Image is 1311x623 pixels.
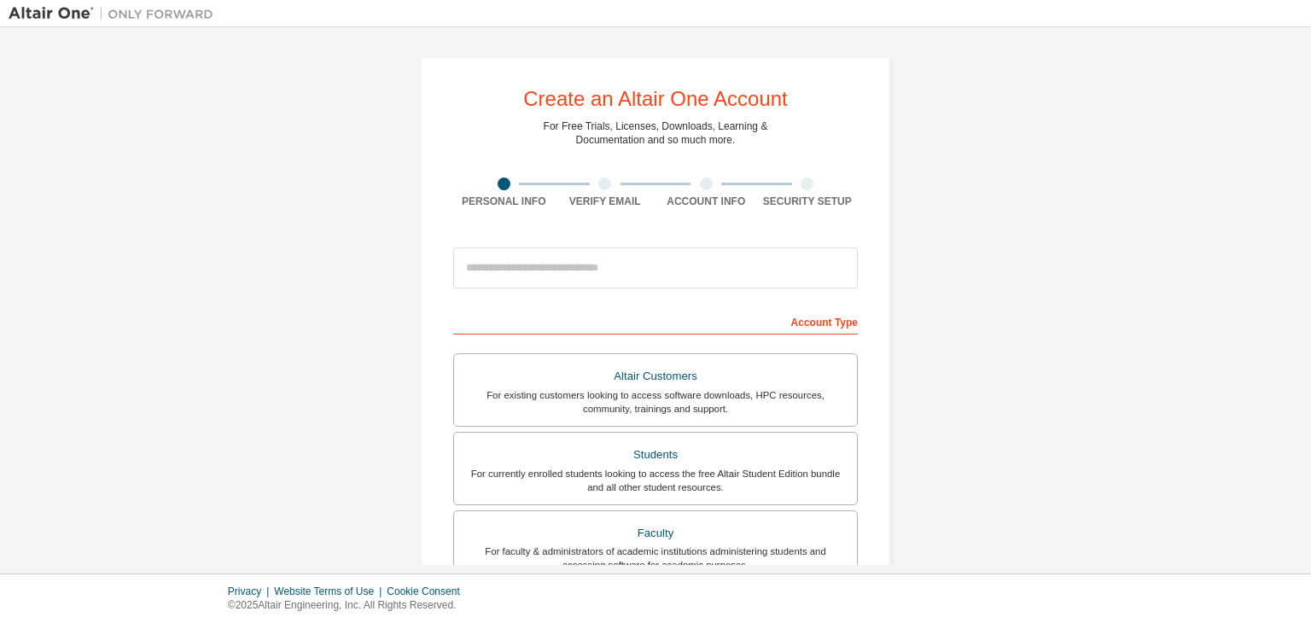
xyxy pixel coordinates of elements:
[228,598,470,613] p: © 2025 Altair Engineering, Inc. All Rights Reserved.
[453,307,858,335] div: Account Type
[555,195,656,208] div: Verify Email
[655,195,757,208] div: Account Info
[544,119,768,147] div: For Free Trials, Licenses, Downloads, Learning & Documentation and so much more.
[228,585,274,598] div: Privacy
[464,364,847,388] div: Altair Customers
[464,521,847,545] div: Faculty
[464,467,847,494] div: For currently enrolled students looking to access the free Altair Student Edition bundle and all ...
[453,195,555,208] div: Personal Info
[523,89,788,109] div: Create an Altair One Account
[9,5,222,22] img: Altair One
[757,195,859,208] div: Security Setup
[274,585,387,598] div: Website Terms of Use
[387,585,469,598] div: Cookie Consent
[464,544,847,572] div: For faculty & administrators of academic institutions administering students and accessing softwa...
[464,443,847,467] div: Students
[464,388,847,416] div: For existing customers looking to access software downloads, HPC resources, community, trainings ...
